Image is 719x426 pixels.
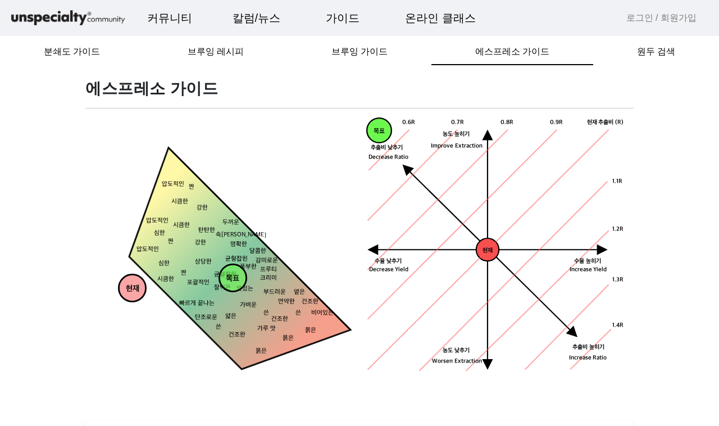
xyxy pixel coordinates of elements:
tspan: 비어있는 [311,309,334,316]
tspan: 추출비 높히기 [572,343,604,351]
span: 브루잉 레시피 [188,47,244,56]
tspan: 프루티 [260,266,277,274]
tspan: 심한 [154,230,165,237]
tspan: 빠르게 끝나는 [179,300,215,307]
tspan: 짠 [168,238,174,245]
tspan: 목표 [226,274,239,284]
span: 브루잉 가이드 [331,47,388,56]
tspan: 건조한 [229,332,245,339]
tspan: 감미로운 [256,257,278,264]
tspan: Decrease Ratio [368,153,409,161]
tspan: 0.8R [500,119,513,126]
tspan: 묽은 [283,335,294,342]
tspan: 추출비 낮추기 [371,144,403,151]
tspan: 0.9R [550,119,563,126]
tspan: 압도적인 [146,217,169,224]
tspan: 1.1R [612,178,622,185]
tspan: 1.3R [612,276,624,283]
tspan: 가루 맛 [257,325,276,333]
tspan: 상당한 [195,259,212,266]
img: logo [9,8,127,28]
tspan: 짠 [181,270,186,277]
tspan: 목표 [374,128,385,135]
tspan: 건조한 [271,316,288,323]
tspan: 시큼한 [173,222,190,229]
tspan: 묽은 [256,347,267,355]
a: 가이드 [317,3,368,33]
tspan: 0.6R [402,119,415,126]
tspan: 연약한 [278,298,295,306]
tspan: 강한 [197,205,208,212]
tspan: 시큼한 [171,198,188,205]
span: 에스프레소 가이드 [475,47,549,56]
tspan: 농도 높히기 [443,131,470,138]
tspan: Decrease Yield [369,266,409,273]
tspan: 포괄적인 [187,279,210,287]
tspan: 탄탄한 [198,226,215,234]
tspan: 강한 [195,239,206,247]
tspan: Improve Extraction [431,143,483,150]
tspan: 시큼한 [157,276,174,283]
tspan: 부드러운 [263,289,286,296]
tspan: 단조로운 [195,314,217,321]
tspan: 명확한 [230,241,247,248]
tspan: 0.7R [451,119,464,126]
span: 원두 검색 [637,47,675,56]
h1: 에스프레소 가이드 [85,79,634,99]
tspan: 압도적인 [136,246,159,253]
tspan: 현재 [126,284,139,294]
tspan: 균형잡힌 [214,271,236,278]
tspan: Increase Ratio [569,354,607,361]
tspan: 현재 [483,247,493,254]
a: 온라인 클래스 [396,3,485,33]
tspan: 쓴 [263,309,269,316]
tspan: Worsen Extraction [432,358,482,365]
tspan: 옅은 [294,289,305,296]
a: 로그인 / 회원가입 [626,11,697,25]
tspan: 수율 낮추기 [375,257,402,265]
tspan: 현재 추출비 (R) [587,119,624,126]
tspan: 압도적인 [162,180,184,188]
tspan: 심한 [158,260,170,268]
tspan: 달콤한 [249,247,266,255]
tspan: 맛있는 [236,285,253,293]
tspan: 크리미 [260,274,277,282]
a: 칼럼/뉴스 [224,3,290,33]
tspan: 농도 낮추기 [443,347,470,355]
tspan: 1.4R [612,322,624,329]
tspan: 1.2R [612,226,624,233]
tspan: 균형잡힌 [225,255,248,262]
tspan: 쓴 [216,324,221,331]
tspan: 얇은 [225,312,236,320]
tspan: 쓴 [295,309,301,316]
a: 커뮤니티 [138,3,201,33]
tspan: 묽은 [305,327,316,334]
tspan: 수율 높히기 [574,257,601,265]
tspan: 건조한 [302,298,318,306]
tspan: 두꺼운 [222,219,239,226]
tspan: 풍부한 [240,263,257,270]
tspan: Increase Yield [570,266,607,273]
span: 분쇄도 가이드 [44,47,100,56]
tspan: 가벼운 [240,301,257,309]
tspan: 잘익은 [214,284,231,291]
tspan: 속[PERSON_NAME] [216,232,266,239]
tspan: 짠 [189,184,194,191]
